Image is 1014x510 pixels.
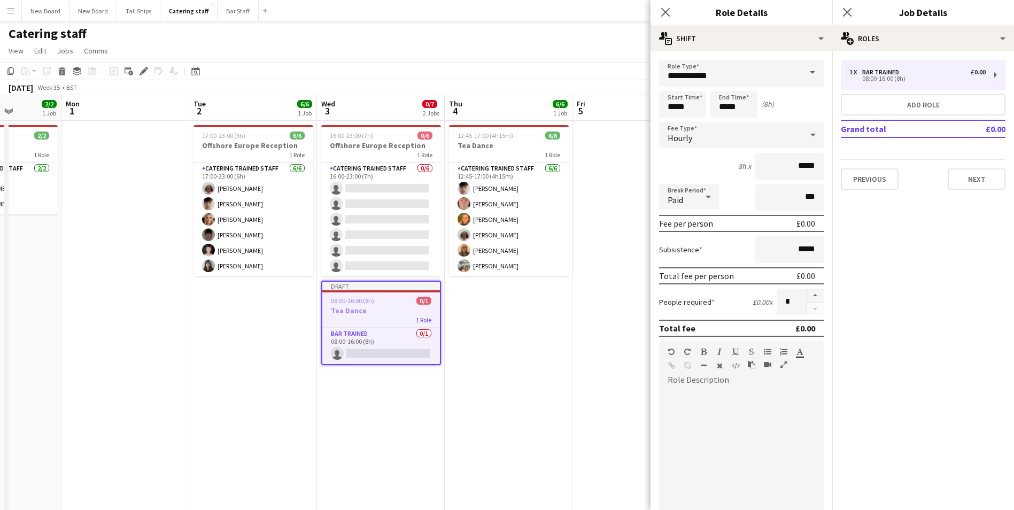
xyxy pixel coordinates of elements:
[796,347,803,356] button: Text Color
[732,347,739,356] button: Underline
[193,125,313,276] app-job-card: 17:00-23:00 (6h)6/6Offshore Europe Reception1 RoleCatering trained staff6/617:00-23:00 (6h)[PERSO...
[331,297,374,305] span: 08:00-16:00 (8h)
[9,46,24,56] span: View
[668,133,692,143] span: Hourly
[447,105,462,117] span: 4
[22,1,69,21] button: New Board
[423,109,439,117] div: 2 Jobs
[416,297,431,305] span: 0/1
[668,347,675,356] button: Undo
[971,68,986,76] div: £0.00
[34,46,47,56] span: Edit
[716,361,723,370] button: Clear Formatting
[4,44,28,58] a: View
[9,82,33,93] div: [DATE]
[841,168,899,190] button: Previous
[321,125,441,276] app-job-card: 16:00-23:00 (7h)0/6Offshore Europe Reception1 RoleCatering trained staff0/616:00-23:00 (7h)
[289,151,305,159] span: 1 Role
[321,141,441,150] h3: Offshore Europe Reception
[417,151,432,159] span: 1 Role
[449,125,569,276] app-job-card: 12:45-17:00 (4h15m)6/6Tea Dance1 RoleCatering trained staff6/612:45-17:00 (4h15m)[PERSON_NAME][PE...
[34,151,49,159] span: 1 Role
[651,26,832,51] div: Shift
[659,297,715,307] label: People required
[668,195,683,205] span: Paid
[955,120,1005,137] td: £0.00
[30,44,51,58] a: Edit
[9,26,87,42] h1: Catering staff
[64,105,80,117] span: 1
[416,316,431,324] span: 1 Role
[322,328,440,364] app-card-role: Bar trained0/108:00-16:00 (8h)
[193,99,206,109] span: Tue
[298,109,312,117] div: 1 Job
[290,132,305,140] span: 6/6
[738,161,751,171] div: 8h x
[575,105,585,117] span: 5
[449,163,569,276] app-card-role: Catering trained staff6/612:45-17:00 (4h15m)[PERSON_NAME][PERSON_NAME][PERSON_NAME][PERSON_NAME][...
[700,347,707,356] button: Bold
[748,347,755,356] button: Strikethrough
[553,109,567,117] div: 1 Job
[53,44,78,58] a: Jobs
[780,360,787,369] button: Fullscreen
[42,100,57,108] span: 2/2
[66,83,77,91] div: BST
[417,132,432,140] span: 0/6
[202,132,245,140] span: 17:00-23:00 (6h)
[322,306,440,315] h3: Tea Dance
[117,1,160,21] button: Tall Ships
[66,99,80,109] span: Mon
[862,68,903,76] div: Bar trained
[841,94,1005,115] button: Add role
[193,141,313,150] h3: Offshore Europe Reception
[545,151,560,159] span: 1 Role
[841,120,955,137] td: Grand total
[849,68,862,76] div: 1 x
[218,1,259,21] button: Bar Staff
[297,100,312,108] span: 6/6
[716,347,723,356] button: Italic
[458,132,513,140] span: 12:45-17:00 (4h15m)
[321,281,441,365] div: Draft08:00-16:00 (8h)0/1Tea Dance1 RoleBar trained0/108:00-16:00 (8h)
[748,360,755,369] button: Paste as plain text
[42,109,56,117] div: 1 Job
[948,168,1005,190] button: Next
[764,360,771,369] button: Insert video
[796,271,815,281] div: £0.00
[545,132,560,140] span: 6/6
[449,141,569,150] h3: Tea Dance
[832,5,1014,19] h3: Job Details
[796,218,815,229] div: £0.00
[193,163,313,276] app-card-role: Catering trained staff6/617:00-23:00 (6h)[PERSON_NAME][PERSON_NAME][PERSON_NAME][PERSON_NAME][PER...
[762,99,774,109] div: (8h)
[684,347,691,356] button: Redo
[553,100,568,108] span: 6/6
[764,347,771,356] button: Unordered List
[320,105,335,117] span: 3
[69,1,117,21] button: New Board
[659,271,734,281] div: Total fee per person
[84,46,108,56] span: Comms
[80,44,112,58] a: Comms
[35,83,62,91] span: Week 35
[753,297,772,307] div: £0.00 x
[651,5,832,19] h3: Role Details
[192,105,206,117] span: 2
[659,245,702,254] label: Subsistence
[160,1,218,21] button: Catering staff
[57,46,73,56] span: Jobs
[577,99,585,109] span: Fri
[321,163,441,276] app-card-role: Catering trained staff0/616:00-23:00 (7h)
[422,100,437,108] span: 0/7
[659,323,695,334] div: Total fee
[807,289,824,303] button: Increase
[732,361,739,370] button: HTML Code
[795,323,815,334] div: £0.00
[700,361,707,370] button: Horizontal Line
[34,132,49,140] span: 2/2
[849,76,986,81] div: 08:00-16:00 (8h)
